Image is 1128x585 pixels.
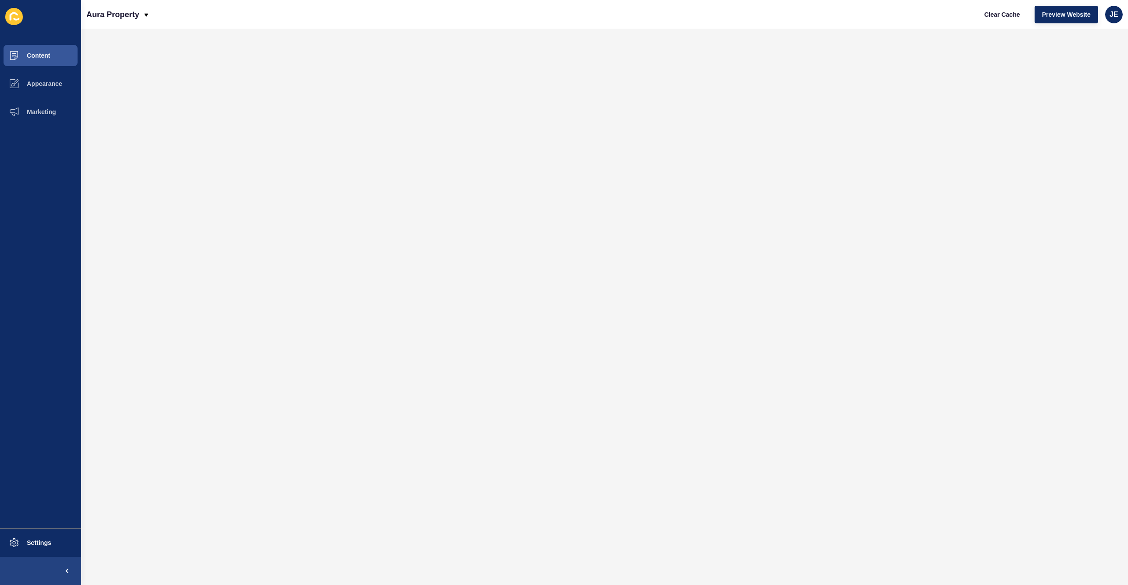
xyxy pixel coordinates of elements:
[1035,6,1098,23] button: Preview Website
[977,6,1028,23] button: Clear Cache
[1042,10,1091,19] span: Preview Website
[1109,10,1118,19] span: JE
[984,10,1020,19] span: Clear Cache
[86,4,139,26] p: Aura Property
